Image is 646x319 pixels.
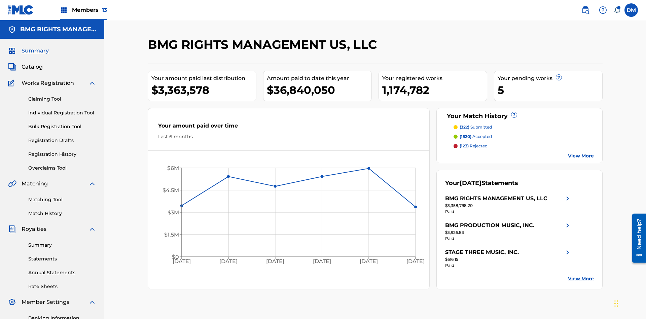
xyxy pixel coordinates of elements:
a: Bulk Registration Tool [28,123,96,130]
a: Match History [28,210,96,217]
span: ? [556,75,562,80]
div: STAGE THREE MUSIC, INC. [445,248,519,256]
img: right chevron icon [564,221,572,229]
h5: BMG RIGHTS MANAGEMENT US, LLC [20,26,96,33]
a: Statements [28,255,96,262]
a: View More [568,152,594,159]
span: 13 [102,7,107,13]
span: Works Registration [22,79,74,87]
img: Catalog [8,63,16,71]
span: Summary [22,47,49,55]
img: Works Registration [8,79,17,87]
img: Member Settings [8,298,16,306]
a: Public Search [579,3,592,17]
div: 5 [498,82,602,98]
a: Annual Statements [28,269,96,276]
a: Overclaims Tool [28,165,96,172]
div: $3,358,798.20 [445,203,572,209]
div: 1,174,782 [382,82,487,98]
a: Claiming Tool [28,96,96,103]
span: [DATE] [460,179,481,187]
div: $36,840,050 [267,82,371,98]
p: accepted [460,134,492,140]
div: $616.15 [445,256,572,262]
div: Your pending works [498,74,602,82]
span: (322) [460,125,469,130]
span: (1520) [460,134,471,139]
tspan: $4.5M [163,187,179,193]
img: expand [88,298,96,306]
a: SummarySummary [8,47,49,55]
span: Matching [22,180,48,188]
div: Your Statements [445,179,518,188]
img: help [599,6,607,14]
a: (123) rejected [454,143,594,149]
div: BMG RIGHTS MANAGEMENT US, LLC [445,194,547,203]
div: Paid [445,209,572,215]
iframe: Chat Widget [612,287,646,319]
img: search [581,6,589,14]
a: Summary [28,242,96,249]
span: (123) [460,143,469,148]
div: User Menu [624,3,638,17]
a: BMG RIGHTS MANAGEMENT US, LLCright chevron icon$3,358,798.20Paid [445,194,572,215]
a: Registration Drafts [28,137,96,144]
div: Your amount paid last distribution [151,74,256,82]
div: Amount paid to date this year [267,74,371,82]
div: Paid [445,236,572,242]
tspan: [DATE] [266,258,284,265]
div: $3,363,578 [151,82,256,98]
a: (322) submitted [454,124,594,130]
img: MLC Logo [8,5,34,15]
a: CatalogCatalog [8,63,43,71]
tspan: $1.5M [164,232,179,238]
a: View More [568,275,594,282]
img: right chevron icon [564,248,572,256]
div: Your amount paid over time [158,122,419,133]
span: Member Settings [22,298,69,306]
h2: BMG RIGHTS MANAGEMENT US, LLC [148,37,380,52]
img: expand [88,79,96,87]
a: Matching Tool [28,196,96,203]
img: expand [88,225,96,233]
a: Rate Sheets [28,283,96,290]
div: Your Match History [445,112,594,121]
a: (1520) accepted [454,134,594,140]
div: BMG PRODUCTION MUSIC, INC. [445,221,534,229]
iframe: Resource Center [627,211,646,266]
img: expand [88,180,96,188]
a: Individual Registration Tool [28,109,96,116]
div: Notifications [614,7,620,13]
div: Drag [614,293,618,314]
div: $3,926.83 [445,229,572,236]
tspan: [DATE] [360,258,378,265]
p: rejected [460,143,488,149]
span: Catalog [22,63,43,71]
div: Help [596,3,610,17]
tspan: $3M [168,209,179,216]
tspan: $0 [172,254,179,260]
tspan: [DATE] [313,258,331,265]
tspan: [DATE] [173,258,191,265]
tspan: [DATE] [407,258,425,265]
img: Royalties [8,225,16,233]
div: Last 6 months [158,133,419,140]
tspan: [DATE] [219,258,238,265]
p: submitted [460,124,492,130]
div: Paid [445,262,572,269]
a: Registration History [28,151,96,158]
img: Matching [8,180,16,188]
tspan: $6M [167,165,179,171]
a: STAGE THREE MUSIC, INC.right chevron icon$616.15Paid [445,248,572,269]
span: Royalties [22,225,46,233]
img: Top Rightsholders [60,6,68,14]
span: ? [511,112,517,117]
img: Accounts [8,26,16,34]
span: Members [72,6,107,14]
div: Your registered works [382,74,487,82]
img: Summary [8,47,16,55]
img: right chevron icon [564,194,572,203]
